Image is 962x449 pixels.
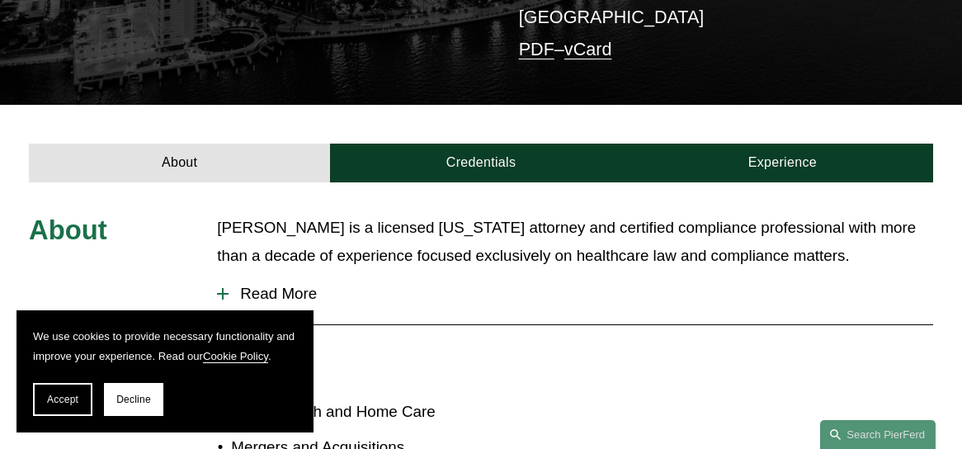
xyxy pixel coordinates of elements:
button: Read More [217,272,933,315]
a: Experience [632,144,933,182]
a: vCard [564,39,612,59]
span: Read More [229,285,933,303]
a: Search this site [820,420,936,449]
button: Accept [33,383,92,416]
section: Cookie banner [17,310,314,432]
a: About [29,144,330,182]
span: About [29,215,107,245]
p: We use cookies to provide necessary functionality and improve your experience. Read our . [33,327,297,366]
a: Cookie Policy [203,350,268,362]
p: Healthcare [231,362,481,390]
button: Decline [104,383,163,416]
a: Credentials [330,144,631,182]
a: PDF [519,39,554,59]
span: Decline [116,394,151,405]
p: Home Health and Home Care [231,398,481,426]
p: [PERSON_NAME] is a licensed [US_STATE] attorney and certified compliance professional with more t... [217,214,933,270]
span: Accept [47,394,78,405]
